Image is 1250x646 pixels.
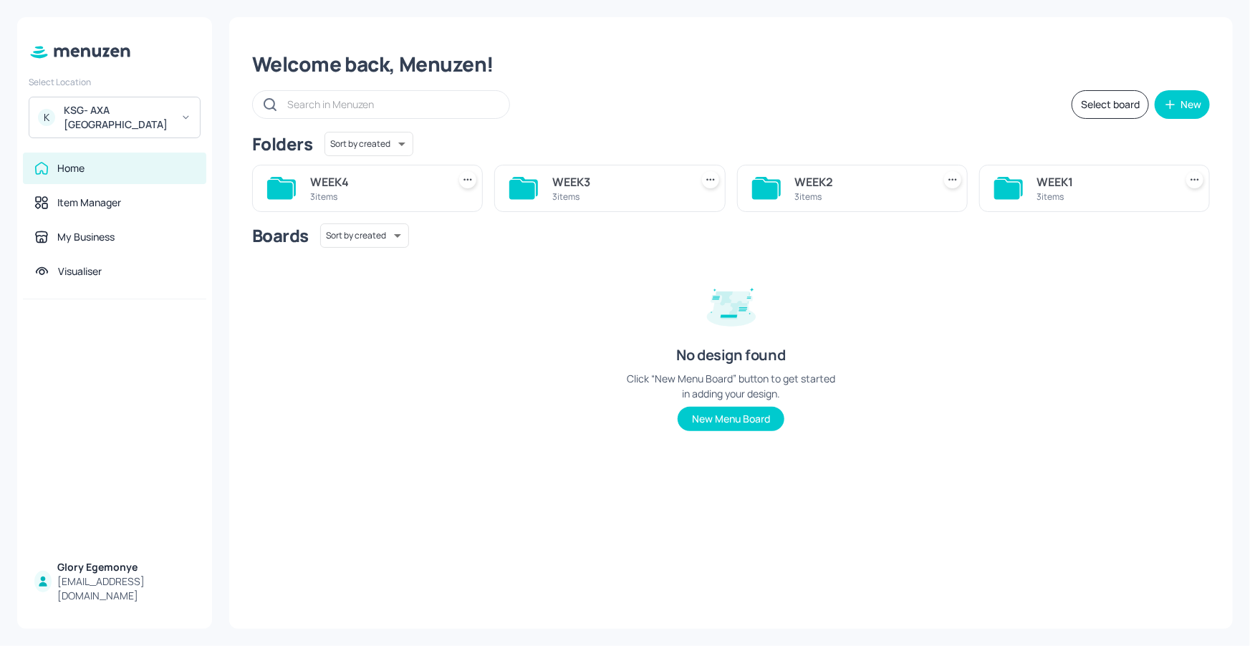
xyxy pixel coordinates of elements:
[795,191,927,203] div: 3 items
[38,109,55,126] div: K
[1037,173,1169,191] div: WEEK1
[58,264,102,279] div: Visualiser
[624,371,839,401] div: Click “New Menu Board” button to get started in adding your design.
[29,76,201,88] div: Select Location
[252,224,309,247] div: Boards
[1072,90,1149,119] button: Select board
[57,196,121,210] div: Item Manager
[552,191,684,203] div: 3 items
[252,132,313,155] div: Folders
[310,191,442,203] div: 3 items
[676,345,785,365] div: No design found
[64,103,172,132] div: KSG- AXA [GEOGRAPHIC_DATA]
[252,52,1210,77] div: Welcome back, Menuzen!
[310,173,442,191] div: WEEK4
[324,130,413,158] div: Sort by created
[1181,100,1201,110] div: New
[57,161,85,175] div: Home
[57,230,115,244] div: My Business
[1155,90,1210,119] button: New
[696,268,767,339] img: design-empty
[320,221,409,250] div: Sort by created
[57,574,195,603] div: [EMAIL_ADDRESS][DOMAIN_NAME]
[57,560,195,574] div: Glory Egemonye
[678,407,784,431] button: New Menu Board
[287,94,495,115] input: Search in Menuzen
[795,173,927,191] div: WEEK2
[552,173,684,191] div: WEEK3
[1037,191,1169,203] div: 3 items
